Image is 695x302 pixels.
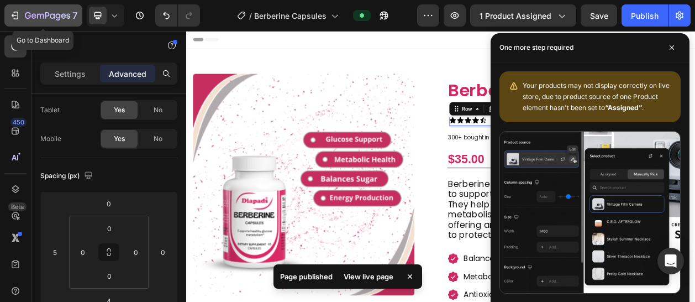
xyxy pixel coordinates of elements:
[254,10,327,22] span: Berberine Capsules
[114,134,125,144] span: Yes
[155,4,200,27] div: Undo/Redo
[40,105,60,115] div: Tablet
[4,4,82,27] button: 7
[40,169,95,184] div: Spacing (px)
[114,105,125,115] span: Yes
[605,103,642,112] b: “Assigned”
[154,105,162,115] span: No
[486,113,552,122] p: 100% Recommend
[523,81,670,112] span: Your products may not display correctly on live store, due to product source of one Product eleme...
[75,244,91,261] input: 0px
[337,269,400,284] div: View live page
[356,96,375,106] div: Row
[590,11,608,20] span: Save
[341,134,654,144] p: 300+ bought in the last month
[249,10,252,22] span: /
[398,164,451,170] p: No compare price
[98,195,120,212] input: 0
[340,56,655,98] h1: Berberine Capsules
[631,10,659,22] div: Publish
[109,68,146,80] p: Advanced
[54,39,148,53] p: Row
[480,10,551,22] span: 1 product assigned
[40,134,61,144] div: Mobile
[470,4,576,27] button: 1 product assigned
[155,244,171,261] input: 0
[8,202,27,211] div: Beta
[55,68,86,80] p: Settings
[657,248,684,274] div: Open Intercom Messenger
[581,4,617,27] button: Save
[341,192,654,272] p: Berberine capsules are a natural supplement designed to support metabolic health and overall well...
[154,134,162,144] span: No
[340,156,389,178] div: $35.00
[98,268,120,284] input: 0px
[280,271,333,282] p: Page published
[409,113,445,122] p: 4.8 (236)
[186,31,695,302] iframe: Design area
[46,244,63,261] input: 5
[98,220,120,237] input: 0px
[72,9,77,22] p: 7
[128,244,144,261] input: 0px
[499,42,573,53] p: One more step required
[622,4,668,27] button: Publish
[10,118,27,127] div: 450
